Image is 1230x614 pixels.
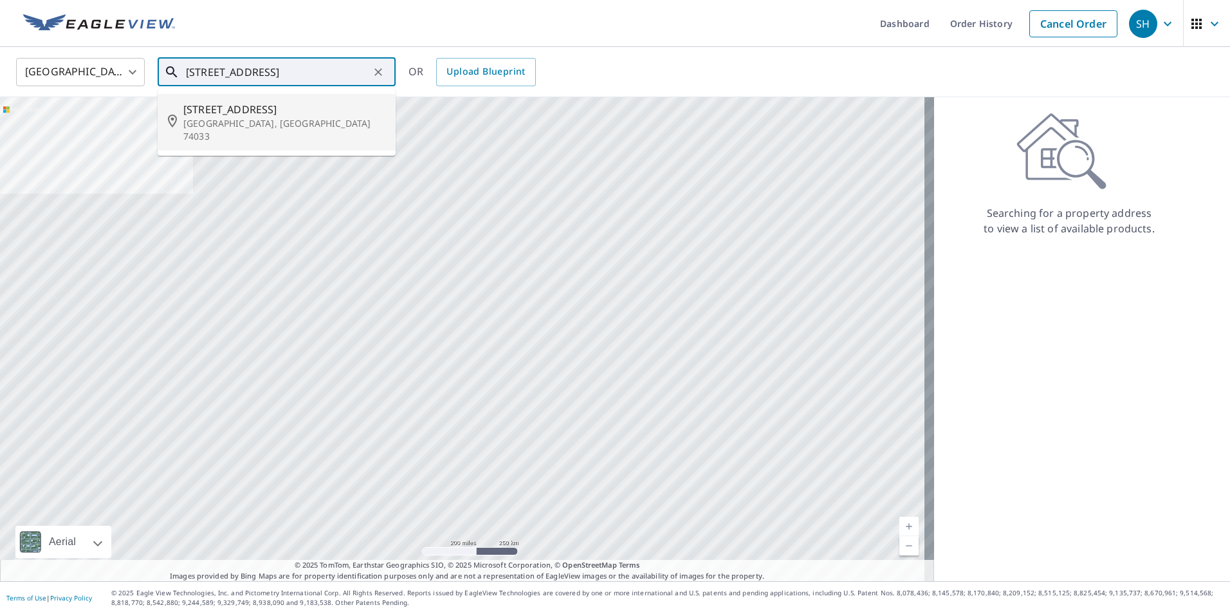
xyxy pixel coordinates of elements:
img: EV Logo [23,14,175,33]
span: [STREET_ADDRESS] [183,102,385,117]
p: © 2025 Eagle View Technologies, Inc. and Pictometry International Corp. All Rights Reserved. Repo... [111,588,1224,608]
input: Search by address or latitude-longitude [186,54,369,90]
a: Terms of Use [6,593,46,602]
a: Terms [619,560,640,570]
span: © 2025 TomTom, Earthstar Geographics SIO, © 2025 Microsoft Corporation, © [295,560,640,571]
button: Clear [369,63,387,81]
a: OpenStreetMap [562,560,616,570]
a: Cancel Order [1029,10,1117,37]
div: Aerial [15,526,111,558]
a: Upload Blueprint [436,58,535,86]
div: SH [1129,10,1157,38]
p: | [6,594,92,602]
a: Current Level 5, Zoom Out [899,536,919,555]
a: Current Level 5, Zoom In [899,517,919,536]
span: Upload Blueprint [446,64,525,80]
div: OR [408,58,536,86]
a: Privacy Policy [50,593,92,602]
p: [GEOGRAPHIC_DATA], [GEOGRAPHIC_DATA] 74033 [183,117,385,143]
div: Aerial [45,526,80,558]
p: Searching for a property address to view a list of available products. [983,205,1155,236]
div: [GEOGRAPHIC_DATA] [16,54,145,90]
